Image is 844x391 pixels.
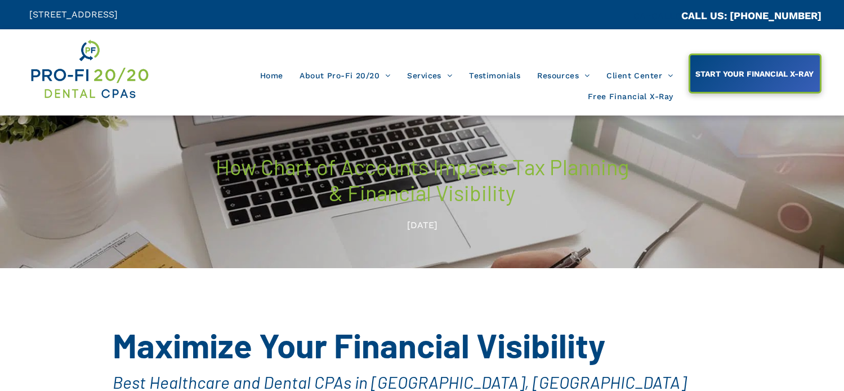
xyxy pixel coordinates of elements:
[29,38,150,101] img: Get Dental CPA Consulting, Bookkeeping, & Bank Loans
[529,65,598,86] a: Resources
[681,10,821,21] a: CALL US: [PHONE_NUMBER]
[252,65,292,86] a: Home
[691,64,818,84] span: START YOUR FINANCIAL X-RAY
[213,153,632,207] h3: How Chart of Accounts Impacts Tax Planning & Financial Visibility
[29,9,118,20] span: [STREET_ADDRESS]
[598,65,681,86] a: Client Center
[579,86,681,108] a: Free Financial X-Ray
[213,215,632,236] div: [DATE]
[113,325,605,365] span: Maximize Your Financial Visibility
[461,65,529,86] a: Testimonials
[291,65,399,86] a: About Pro-Fi 20/20
[399,65,461,86] a: Services
[633,11,681,21] span: CA::CALLC
[689,54,822,94] a: START YOUR FINANCIAL X-RAY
